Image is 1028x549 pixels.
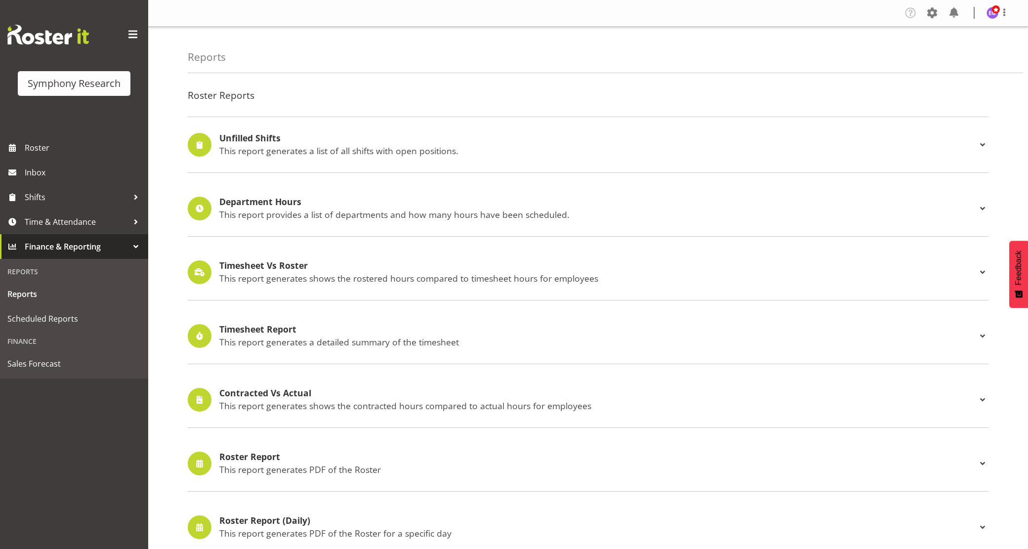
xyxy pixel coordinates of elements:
button: Feedback - Show survey [1009,241,1028,308]
span: Reports [7,287,141,301]
span: Time & Attendance [25,214,128,229]
h4: Timesheet Report [219,325,977,335]
span: Scheduled Reports [7,311,141,326]
div: Symphony Research [28,76,121,91]
h4: Contracted Vs Actual [219,388,977,398]
p: This report generates shows the rostered hours compared to timesheet hours for employees [219,273,977,284]
div: Roster Report (Daily) This report generates PDF of the Roster for a specific day [188,515,988,539]
span: Feedback [1014,251,1023,285]
a: Reports [2,282,146,306]
div: Roster Report This report generates PDF of the Roster [188,452,988,475]
div: Department Hours This report provides a list of departments and how many hours have been scheduled. [188,197,988,220]
h4: Timesheet Vs Roster [219,261,977,271]
p: This report generates a list of all shifts with open positions. [219,145,977,156]
div: Unfilled Shifts This report generates a list of all shifts with open positions. [188,133,988,157]
div: Reports [2,261,146,282]
div: Timesheet Vs Roster This report generates shows the rostered hours compared to timesheet hours fo... [188,260,988,284]
span: Shifts [25,190,128,205]
h4: Department Hours [219,197,977,207]
h4: Roster Report (Daily) [219,516,977,526]
h4: Unfilled Shifts [219,133,977,143]
h4: Roster Report [219,452,977,462]
div: Contracted Vs Actual This report generates shows the contracted hours compared to actual hours fo... [188,388,988,412]
a: Sales Forecast [2,351,146,376]
span: Finance & Reporting [25,239,128,254]
p: This report generates PDF of the Roster for a specific day [219,528,977,539]
img: Rosterit website logo [7,25,89,44]
h4: Reports [188,51,226,63]
p: This report generates shows the contracted hours compared to actual hours for employees [219,400,977,411]
span: Sales Forecast [7,356,141,371]
img: emma-gannaway277.jpg [987,7,998,19]
p: This report provides a list of departments and how many hours have been scheduled. [219,209,977,220]
div: Timesheet Report This report generates a detailed summary of the timesheet [188,324,988,348]
p: This report generates PDF of the Roster [219,464,977,475]
span: Inbox [25,165,143,180]
div: Finance [2,331,146,351]
span: Roster [25,140,143,155]
a: Scheduled Reports [2,306,146,331]
p: This report generates a detailed summary of the timesheet [219,337,977,347]
h4: Roster Reports [188,90,988,101]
